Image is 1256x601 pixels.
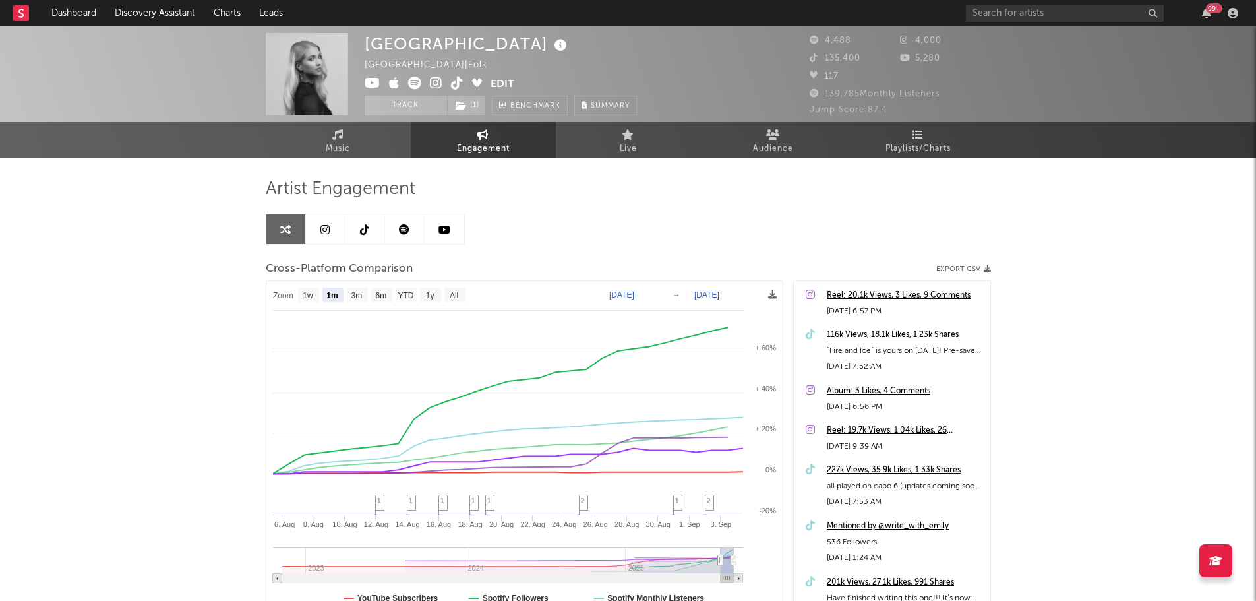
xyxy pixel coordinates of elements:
div: [DATE] 7:53 AM [827,494,984,510]
text: + 20% [755,425,776,433]
span: 1 [487,497,491,505]
span: 1 [471,497,475,505]
span: Cross-Platform Comparison [266,261,413,277]
text: 14. Aug [395,521,419,528]
text: 12. Aug [363,521,388,528]
div: [DATE] 9:39 AM [827,439,984,455]
span: 5,280 [900,54,940,63]
text: 1w [303,291,313,300]
span: ( 1 ) [447,96,486,115]
text: 6m [375,291,386,300]
a: 116k Views, 18.1k Likes, 1.23k Shares [827,327,984,343]
span: Engagement [457,141,510,157]
span: Jump Score: 87.4 [810,106,887,114]
button: Export CSV [936,265,991,273]
button: Track [365,96,447,115]
button: 99+ [1202,8,1211,18]
span: Audience [753,141,793,157]
span: 135,400 [810,54,860,63]
a: Audience [701,122,846,158]
a: Album: 3 Likes, 4 Comments [827,383,984,399]
div: “Fire and Ice” is yours on [DATE]! Pre-save link in bio 🫶🏻 thank you so much for your patience an... [827,343,984,359]
text: 28. Aug [614,521,639,528]
div: [GEOGRAPHIC_DATA] [365,33,570,55]
text: 30. Aug [645,521,670,528]
text: 1m [326,291,338,300]
text: + 60% [755,344,776,352]
span: 1 [409,497,413,505]
span: Music [326,141,350,157]
text: 8. Aug [303,521,323,528]
div: all played on capo 6 (updates coming soon! 🫶🏻🔥❄️) #fireandice #songwriter #originalsong #[GEOGRAP... [827,478,984,494]
text: Zoom [273,291,293,300]
text: -20% [759,507,776,515]
span: 2 [581,497,585,505]
span: 2 [707,497,711,505]
span: Artist Engagement [266,181,415,197]
text: [DATE] [694,290,719,300]
text: 18. Aug [458,521,482,528]
div: [GEOGRAPHIC_DATA] | Folk [365,57,502,73]
button: (1) [448,96,485,115]
span: Live [620,141,637,157]
a: Live [556,122,701,158]
div: [DATE] 6:57 PM [827,303,984,319]
text: 0% [765,466,776,474]
div: [DATE] 1:24 AM [827,550,984,566]
span: 1 [675,497,679,505]
a: Engagement [411,122,556,158]
a: 201k Views, 27.1k Likes, 991 Shares [827,575,984,590]
a: Mentioned by @write_with_emily [827,519,984,534]
a: Reel: 19.7k Views, 1.04k Likes, 26 Comments [827,423,984,439]
a: Benchmark [492,96,568,115]
a: Music [266,122,411,158]
div: [DATE] 6:56 PM [827,399,984,415]
a: Reel: 20.1k Views, 3 Likes, 9 Comments [827,288,984,303]
text: YTD [398,291,413,300]
text: + 40% [755,385,776,393]
span: Summary [591,102,630,110]
text: 24. Aug [551,521,576,528]
div: [DATE] 7:52 AM [827,359,984,375]
text: 16. Aug [426,521,450,528]
input: Search for artists [966,5,1164,22]
span: 4,488 [810,36,851,45]
text: All [449,291,458,300]
div: 536 Followers [827,534,984,550]
span: 1 [440,497,444,505]
div: 99 + [1206,3,1222,13]
text: 3m [351,291,362,300]
span: 1 [377,497,381,505]
text: 1. Sep [678,521,700,528]
button: Edit [491,77,514,93]
text: 22. Aug [520,521,545,528]
text: 10. Aug [332,521,357,528]
text: 20. Aug [489,521,513,528]
text: → [673,290,680,300]
a: 227k Views, 35.9k Likes, 1.33k Shares [827,462,984,478]
text: 1y [425,291,434,300]
span: Playlists/Charts [885,141,951,157]
text: [DATE] [609,290,634,300]
button: Summary [574,96,637,115]
text: 26. Aug [583,521,607,528]
text: 6. Aug [274,521,295,528]
span: 139,785 Monthly Listeners [810,90,940,98]
span: 117 [810,72,839,80]
span: 4,000 [900,36,942,45]
span: Benchmark [510,98,560,114]
a: Playlists/Charts [846,122,991,158]
text: 3. Sep [710,521,731,528]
